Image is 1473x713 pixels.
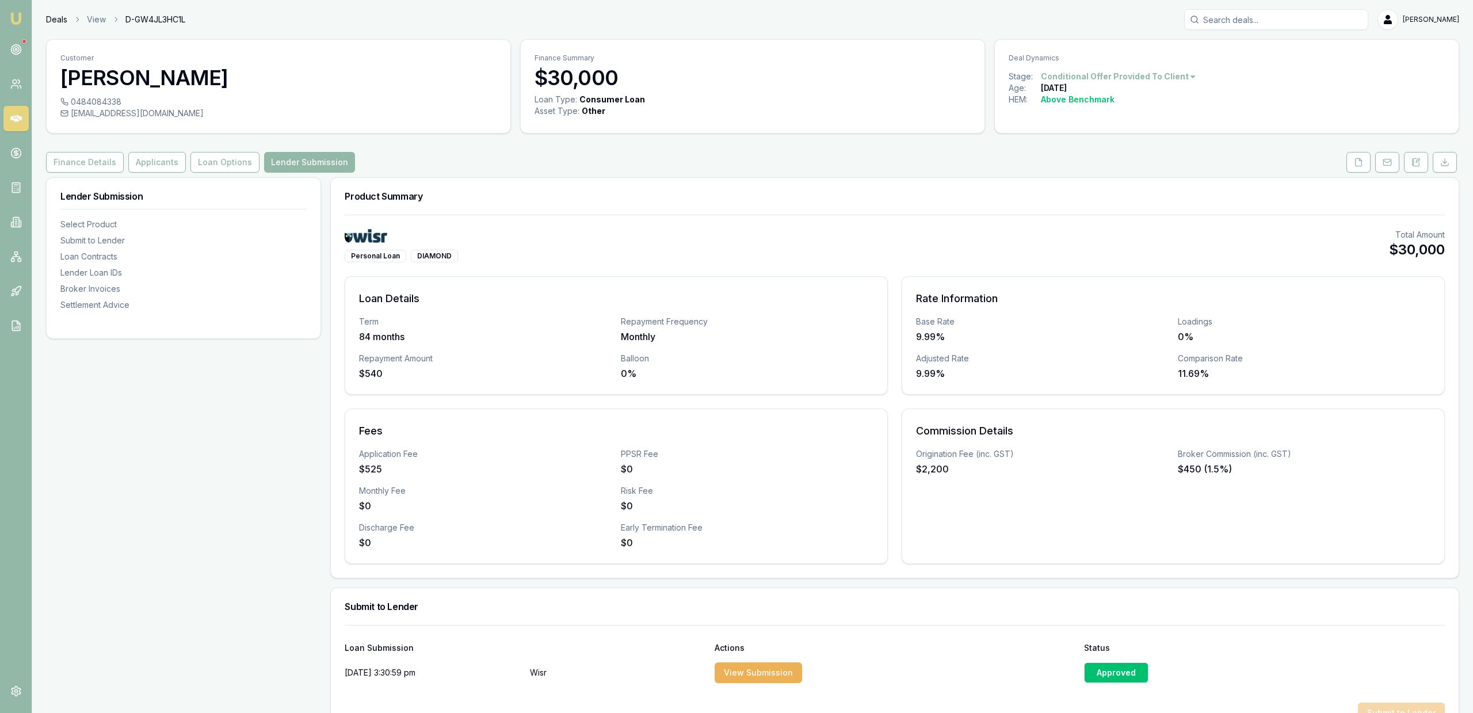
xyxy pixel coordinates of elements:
div: Monthly Fee [359,485,612,497]
div: Personal Loan [345,250,406,262]
div: Discharge Fee [359,522,612,533]
div: $0 [359,536,612,550]
div: Total Amount [1389,229,1445,241]
a: Finance Details [46,152,126,173]
div: Term [359,316,612,327]
div: $0 [621,462,873,476]
div: Above Benchmark [1041,94,1115,105]
div: $0 [359,499,612,513]
div: $450 (1.5%) [1178,462,1430,476]
a: Applicants [126,152,188,173]
button: Conditional Offer Provided To Client [1041,71,1197,82]
div: Select Product [60,219,307,230]
div: Age: [1009,82,1041,94]
div: Stage: [1009,71,1041,82]
div: Loadings [1178,316,1430,327]
div: 9.99% [916,367,1169,380]
a: Lender Submission [262,152,357,173]
p: Finance Summary [535,54,971,63]
div: Broker Commission (inc. GST) [1178,448,1430,460]
a: Deals [46,14,67,25]
h3: $30,000 [535,66,971,89]
div: 84 months [359,330,612,344]
div: $30,000 [1389,241,1445,259]
div: [DATE] [1041,82,1067,94]
p: Wisr [530,661,705,684]
div: DIAMOND [411,250,458,262]
div: Asset Type : [535,105,579,117]
div: 0% [1178,330,1430,344]
a: Loan Options [188,152,262,173]
div: Comparison Rate [1178,353,1430,364]
div: Risk Fee [621,485,873,497]
div: 11.69% [1178,367,1430,380]
div: 0% [621,367,873,380]
p: Customer [60,54,497,63]
div: $0 [621,536,873,550]
div: Consumer Loan [579,94,645,105]
div: Repayment Amount [359,353,612,364]
div: HEM: [1009,94,1041,105]
div: Other [582,105,605,117]
div: Adjusted Rate [916,353,1169,364]
div: Lender Loan IDs [60,267,307,279]
span: [PERSON_NAME] [1403,15,1459,24]
h3: Product Summary [345,192,1445,201]
div: [DATE] 3:30:59 pm [345,661,520,684]
div: [EMAIL_ADDRESS][DOMAIN_NAME] [60,108,497,119]
div: Status [1084,644,1445,652]
button: Applicants [128,152,186,173]
h3: Lender Submission [60,192,307,201]
div: Actions [715,644,1075,652]
button: View Submission [715,662,802,683]
h3: [PERSON_NAME] [60,66,497,89]
div: Approved [1084,662,1148,683]
div: Application Fee [359,448,612,460]
h3: Commission Details [916,423,1430,439]
div: $525 [359,462,612,476]
nav: breadcrumb [46,14,185,25]
img: emu-icon-u.png [9,12,23,25]
div: Loan Type: [535,94,577,105]
div: 0484084338 [60,96,497,108]
button: Finance Details [46,152,124,173]
div: $540 [359,367,612,380]
div: Repayment Frequency [621,316,873,327]
button: Lender Submission [264,152,355,173]
div: $2,200 [916,462,1169,476]
a: View [87,14,106,25]
p: Deal Dynamics [1009,54,1445,63]
div: PPSR Fee [621,448,873,460]
div: Base Rate [916,316,1169,327]
div: 9.99% [916,330,1169,344]
h3: Submit to Lender [345,602,1445,611]
div: Submit to Lender [60,235,307,246]
div: Monthly [621,330,873,344]
div: Loan Submission [345,644,705,652]
span: D-GW4JL3HC1L [125,14,185,25]
div: Loan Contracts [60,251,307,262]
button: Loan Options [190,152,260,173]
img: WISR [345,229,387,243]
div: Broker Invoices [60,283,307,295]
h3: Fees [359,423,873,439]
h3: Rate Information [916,291,1430,307]
div: Balloon [621,353,873,364]
div: Early Termination Fee [621,522,873,533]
input: Search deals [1184,9,1368,30]
div: $0 [621,499,873,513]
div: Origination Fee (inc. GST) [916,448,1169,460]
div: Settlement Advice [60,299,307,311]
h3: Loan Details [359,291,873,307]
